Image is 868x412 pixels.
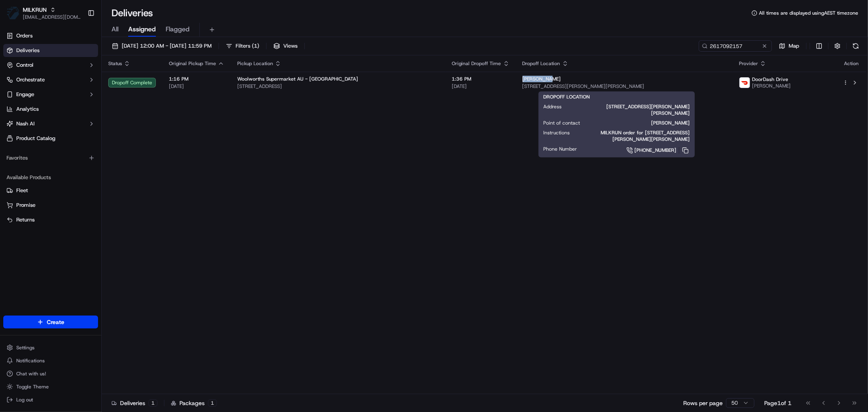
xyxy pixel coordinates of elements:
button: Views [270,40,301,52]
button: Returns [3,213,98,226]
div: Page 1 of 1 [764,399,791,407]
span: Fleet [16,187,28,194]
div: Deliveries [112,399,157,407]
span: [STREET_ADDRESS][PERSON_NAME][PERSON_NAME] [575,103,690,116]
button: [DATE] 12:00 AM - [DATE] 11:59 PM [108,40,215,52]
span: Toggle Theme [16,384,49,390]
button: Chat with us! [3,368,98,379]
span: DoorDash Drive [752,76,788,83]
button: Orchestrate [3,73,98,86]
span: [STREET_ADDRESS][PERSON_NAME][PERSON_NAME] [523,83,726,90]
span: Notifications [16,357,45,364]
button: Notifications [3,355,98,366]
span: Analytics [16,105,39,113]
span: [DATE] [452,83,509,90]
input: Type to search [699,40,772,52]
span: Control [16,61,33,69]
img: doordash_logo_v2.png [739,77,750,88]
span: Orchestrate [16,76,45,83]
span: Instructions [543,129,570,136]
span: [PERSON_NAME] [593,120,690,126]
span: Assigned [128,24,156,34]
span: Status [108,60,122,67]
span: 1:16 PM [169,76,224,82]
span: ( 1 ) [252,42,259,50]
span: Promise [16,202,35,209]
span: MILKRUN order for [STREET_ADDRESS][PERSON_NAME][PERSON_NAME] [583,129,690,142]
a: Orders [3,29,98,42]
div: 1 [149,399,157,407]
span: [DATE] 12:00 AM - [DATE] 11:59 PM [122,42,212,50]
span: Settings [16,344,35,351]
span: Map [789,42,799,50]
span: Point of contact [543,120,580,126]
span: Views [283,42,297,50]
button: [EMAIL_ADDRESS][DOMAIN_NAME] [23,14,81,20]
span: Engage [16,91,34,98]
span: Pickup Location [237,60,273,67]
span: DROPOFF LOCATION [543,94,590,100]
span: [PERSON_NAME] [523,76,561,82]
p: Rows per page [683,399,723,407]
span: 1:36 PM [452,76,509,82]
span: Address [543,103,562,110]
button: MILKRUNMILKRUN[EMAIL_ADDRESS][DOMAIN_NAME] [3,3,84,23]
button: Promise [3,199,98,212]
span: Orders [16,32,33,39]
a: Promise [7,202,95,209]
span: Flagged [166,24,190,34]
span: All times are displayed using AEST timezone [759,10,858,16]
button: Engage [3,88,98,101]
span: Provider [739,60,758,67]
img: MILKRUN [7,7,20,20]
span: Chat with us! [16,370,46,377]
span: Log out [16,397,33,403]
button: Log out [3,394,98,405]
span: Woolworths Supermarket AU - [GEOGRAPHIC_DATA] [237,76,358,82]
span: Nash AI [16,120,35,127]
button: MILKRUN [23,6,47,14]
button: Toggle Theme [3,381,98,392]
a: Returns [7,216,95,224]
span: Phone Number [543,146,577,152]
button: Create [3,316,98,329]
button: Nash AI [3,117,98,130]
span: Original Dropoff Time [452,60,501,67]
button: Filters(1) [222,40,263,52]
span: Deliveries [16,47,39,54]
span: All [112,24,118,34]
button: Settings [3,342,98,353]
span: [PERSON_NAME] [752,83,791,89]
span: Returns [16,216,35,224]
span: Filters [236,42,259,50]
a: [PHONE_NUMBER] [590,146,690,155]
div: Packages [171,399,217,407]
a: Product Catalog [3,132,98,145]
span: Product Catalog [16,135,55,142]
span: [STREET_ADDRESS] [237,83,439,90]
div: 1 [208,399,217,407]
span: Dropoff Location [523,60,560,67]
span: Original Pickup Time [169,60,216,67]
div: Available Products [3,171,98,184]
div: Action [843,60,860,67]
span: Create [47,318,64,326]
button: Map [775,40,803,52]
button: Fleet [3,184,98,197]
span: [DATE] [169,83,224,90]
span: [PHONE_NUMBER] [634,147,676,153]
button: Control [3,59,98,72]
a: Fleet [7,187,95,194]
button: Refresh [850,40,861,52]
a: Deliveries [3,44,98,57]
a: Analytics [3,103,98,116]
div: Favorites [3,151,98,164]
h1: Deliveries [112,7,153,20]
